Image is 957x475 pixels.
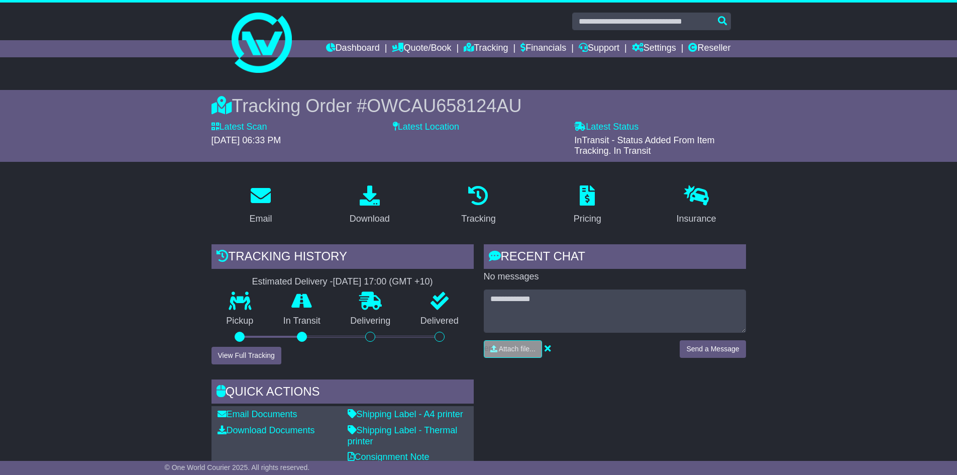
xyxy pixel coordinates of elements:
[165,463,310,471] span: © One World Courier 2025. All rights reserved.
[211,135,281,145] span: [DATE] 06:33 PM
[348,425,458,446] a: Shipping Label - Thermal printer
[211,347,281,364] button: View Full Tracking
[461,212,495,226] div: Tracking
[484,271,746,282] p: No messages
[211,276,474,288] div: Estimated Delivery -
[211,316,269,327] p: Pickup
[243,182,278,229] a: Email
[680,340,746,358] button: Send a Message
[218,409,297,419] a: Email Documents
[367,96,521,116] span: OWCAU658124AU
[211,244,474,271] div: Tracking history
[574,212,601,226] div: Pricing
[520,40,566,57] a: Financials
[670,182,723,229] a: Insurance
[574,135,714,156] span: InTransit - Status Added From Item Tracking. In Transit
[249,212,272,226] div: Email
[343,182,396,229] a: Download
[677,212,716,226] div: Insurance
[211,95,746,117] div: Tracking Order #
[348,452,430,462] a: Consignment Note
[268,316,336,327] p: In Transit
[405,316,474,327] p: Delivered
[350,212,390,226] div: Download
[688,40,730,57] a: Reseller
[579,40,619,57] a: Support
[574,122,639,133] label: Latest Status
[484,244,746,271] div: RECENT CHAT
[392,40,451,57] a: Quote/Book
[393,122,459,133] label: Latest Location
[336,316,406,327] p: Delivering
[464,40,508,57] a: Tracking
[211,122,267,133] label: Latest Scan
[333,276,433,288] div: [DATE] 17:00 (GMT +10)
[455,182,502,229] a: Tracking
[567,182,608,229] a: Pricing
[348,409,463,419] a: Shipping Label - A4 printer
[218,425,315,435] a: Download Documents
[632,40,676,57] a: Settings
[326,40,380,57] a: Dashboard
[211,379,474,407] div: Quick Actions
